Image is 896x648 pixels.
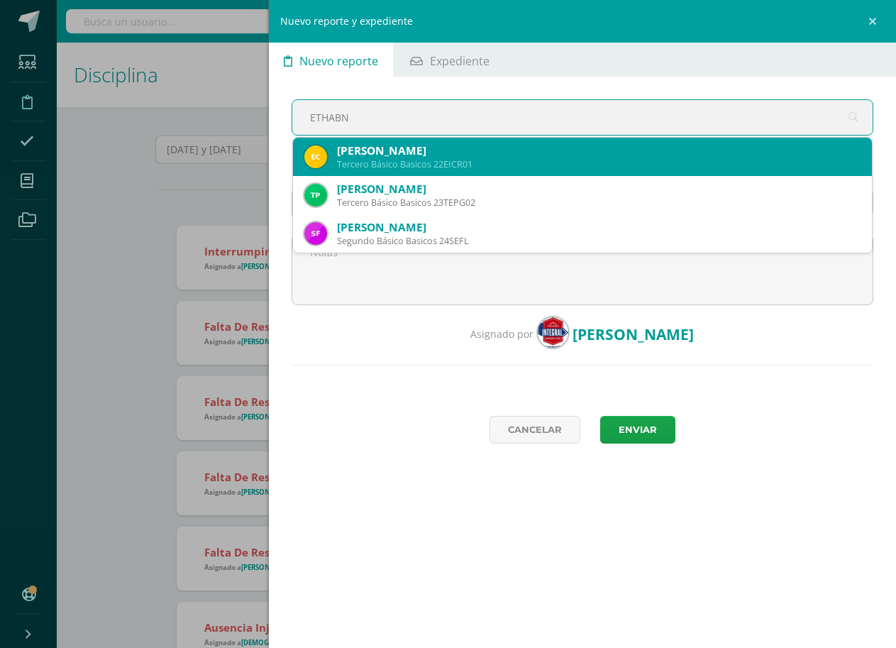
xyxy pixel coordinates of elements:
input: Busca un estudiante aquí... [292,100,873,135]
span: [PERSON_NAME] [573,324,694,344]
div: Tercero Básico Basicos 23TEPG02 [337,197,861,209]
div: [PERSON_NAME] [337,182,861,197]
span: Nuevo reporte [299,44,378,78]
div: [PERSON_NAME] [337,220,861,235]
span: Asignado por [470,327,533,341]
div: Tercero Básico Basicos 22EICR01 [337,158,861,170]
div: Segundo Básico Basicos 24SEFL [337,235,861,247]
div: [PERSON_NAME] [337,143,861,158]
a: Cancelar [490,416,580,444]
button: Enviar [600,416,675,444]
a: Nuevo reporte [269,43,394,77]
img: 9479b67508c872087c746233754dda3e.png [537,317,569,348]
a: Expediente [394,43,504,77]
img: 54b2f4956491b71ab9896b3f07430c69.png [304,222,327,245]
span: Expediente [430,44,490,78]
img: c880bf9782c375a9c4c9e448356c1c7c.png [304,184,327,207]
img: 381c24a6899a698331573c2a9df7d776.png [304,145,327,168]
